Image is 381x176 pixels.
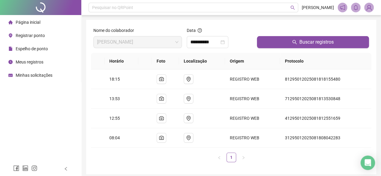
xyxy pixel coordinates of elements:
span: question-circle [198,28,202,32]
span: environment [8,33,13,38]
button: left [214,153,224,162]
th: Origem [225,53,280,69]
span: environment [186,77,191,82]
span: camera [159,77,164,82]
button: right [239,153,248,162]
span: search [292,40,297,45]
td: 71295012025081813530848 [280,89,371,109]
span: left [64,167,68,171]
img: 56000 [364,3,373,12]
span: environment [186,96,191,101]
span: camera [159,116,164,121]
span: bell [353,5,358,10]
th: Foto [152,53,179,69]
td: REGISTRO WEB [225,69,280,89]
span: search [290,5,295,10]
th: Localização [179,53,225,69]
span: camera [159,135,164,140]
td: REGISTRO WEB [225,89,280,109]
span: Registrar ponto [16,33,45,38]
span: camera [159,96,164,101]
span: Espelho de ponto [16,46,48,51]
span: Data [187,28,196,33]
span: [PERSON_NAME] [302,4,334,11]
span: instagram [31,165,37,171]
li: 1 [226,153,236,162]
span: linkedin [22,165,28,171]
span: file [8,47,13,51]
span: 18:15 [109,77,120,82]
span: 13:53 [109,96,120,101]
span: left [217,156,221,159]
td: REGISTRO WEB [225,109,280,128]
span: Minhas solicitações [16,73,52,78]
span: Página inicial [16,20,40,25]
span: facebook [13,165,19,171]
span: 08:04 [109,135,120,140]
span: JONATHAN ANDRADE SILVA [97,36,178,48]
span: Buscar registros [299,39,334,46]
span: environment [186,135,191,140]
span: environment [186,116,191,121]
td: 41295012025081812551659 [280,109,371,128]
td: REGISTRO WEB [225,128,280,148]
a: 1 [227,153,236,162]
th: Horário [105,53,138,69]
label: Nome do colaborador [93,27,138,34]
span: 12:55 [109,116,120,121]
span: clock-circle [8,60,13,64]
li: Próxima página [239,153,248,162]
span: right [242,156,245,159]
span: schedule [8,73,13,77]
td: 81295012025081818155480 [280,69,371,89]
th: Protocolo [280,53,371,69]
span: Meus registros [16,60,43,64]
button: Buscar registros [257,36,369,48]
li: Página anterior [214,153,224,162]
span: home [8,20,13,24]
div: Open Intercom Messenger [361,156,375,170]
td: 31295012025081808042283 [280,128,371,148]
span: notification [340,5,345,10]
